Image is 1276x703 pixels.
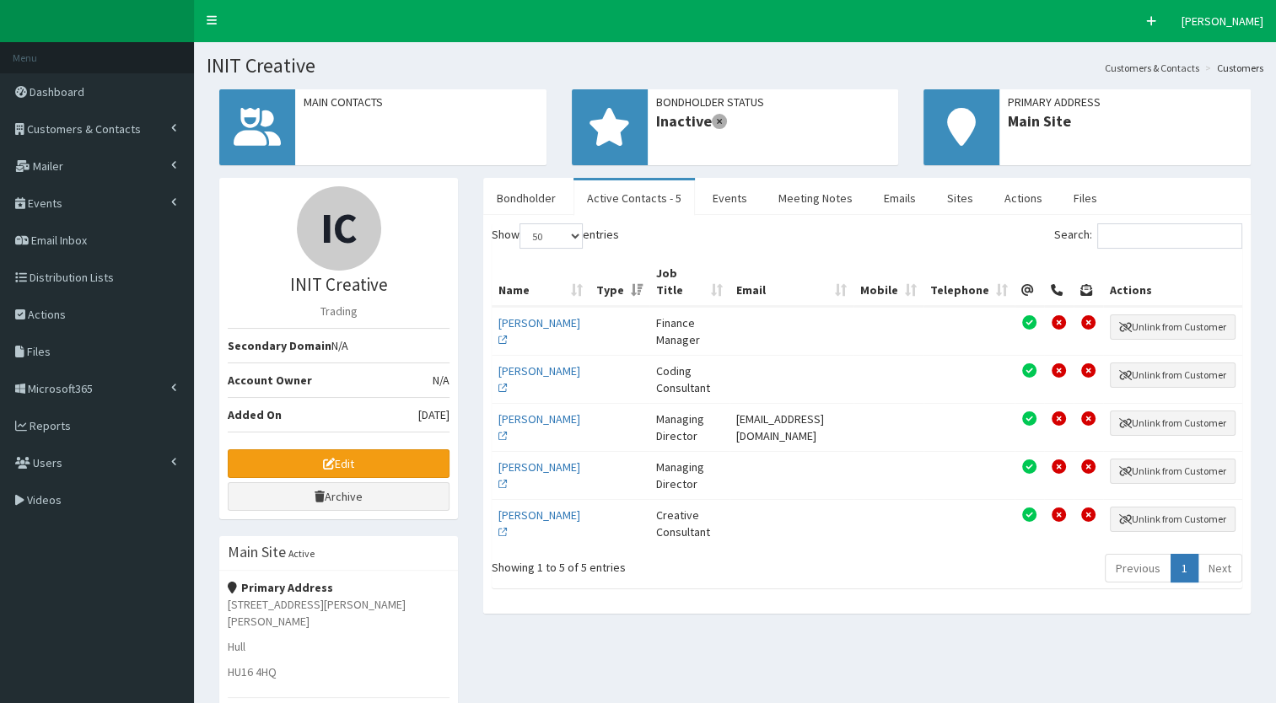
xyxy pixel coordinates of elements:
[1110,507,1236,532] button: Unlink from Customer
[228,663,450,680] p: HU16 4HQ
[30,270,114,285] span: Distribution Lists
[492,223,619,249] label: Show entries
[1008,110,1242,132] span: Main Site
[1171,554,1198,582] a: 1
[228,482,450,511] a: Archive
[27,121,141,137] span: Customers & Contacts
[656,94,891,110] span: Bondholder Status
[320,201,358,255] span: IC
[492,258,590,307] th: Name: activate to sort column ascending
[1054,223,1242,249] label: Search:
[573,180,695,216] a: Active Contacts - 5
[228,373,312,388] b: Account Owner
[649,355,730,403] td: Coding Consultant
[1110,459,1236,484] button: Unlink from Customer
[228,580,333,595] strong: Primary Address
[853,258,923,307] th: Mobile: activate to sort column ascending
[498,411,580,443] a: [PERSON_NAME]
[31,233,87,248] span: Email Inbox
[28,381,93,396] span: Microsoft365
[730,403,853,451] td: [EMAIL_ADDRESS][DOMAIN_NAME]
[33,158,63,174] span: Mailer
[1097,223,1242,249] input: Search:
[433,372,450,389] span: N/A
[649,499,730,547] td: Creative Consultant
[228,545,286,560] h3: Main Site
[228,328,450,363] li: N/A
[207,55,1263,77] h1: INIT Creative
[304,94,538,110] span: Main Contacts
[765,180,866,216] a: Meeting Notes
[730,258,853,307] th: Email: activate to sort column ascending
[492,552,792,576] div: Showing 1 to 5 of 5 entries
[649,403,730,451] td: Managing Director
[1105,554,1171,582] a: Previous
[228,449,450,478] a: Edit
[934,180,987,216] a: Sites
[288,547,315,560] small: Active
[1060,180,1111,216] a: Files
[30,418,71,433] span: Reports
[870,180,929,216] a: Emails
[498,507,580,539] a: [PERSON_NAME]
[228,303,450,319] p: Trading
[1110,411,1236,436] button: Unlink from Customer
[1198,554,1242,582] a: Next
[27,492,62,507] span: Videos
[699,180,761,216] a: Events
[33,455,62,470] span: Users
[520,223,583,249] select: Showentries
[1110,314,1236,340] button: Unlink from Customer
[228,338,331,353] b: Secondary Domain
[498,363,580,395] a: [PERSON_NAME]
[228,407,282,422] b: Added On
[923,258,1015,307] th: Telephone: activate to sort column ascending
[27,344,51,359] span: Files
[483,180,569,216] a: Bondholder
[649,451,730,499] td: Managing Director
[228,596,450,630] p: [STREET_ADDRESS][PERSON_NAME][PERSON_NAME]
[1182,13,1263,29] span: [PERSON_NAME]
[228,638,450,655] p: Hull
[649,258,730,307] th: Job Title: activate to sort column ascending
[1105,61,1199,75] a: Customers & Contacts
[649,307,730,355] td: Finance Manager
[1074,258,1103,307] th: Post Permission
[991,180,1056,216] a: Actions
[1201,61,1263,75] li: Customers
[1110,362,1236,388] button: Unlink from Customer
[590,258,649,307] th: Type: activate to sort column ascending
[28,196,62,211] span: Events
[228,275,450,294] h3: INIT Creative
[498,315,580,347] a: [PERSON_NAME]
[1015,258,1044,307] th: Email Permission
[418,406,450,423] span: [DATE]
[1008,94,1242,110] span: Primary Address
[30,84,84,99] span: Dashboard
[1103,258,1242,307] th: Actions
[498,459,580,491] a: [PERSON_NAME]
[656,110,891,132] span: Inactive
[1044,258,1074,307] th: Telephone Permission
[28,307,66,322] span: Actions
